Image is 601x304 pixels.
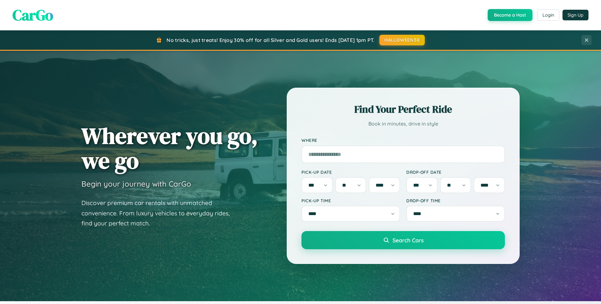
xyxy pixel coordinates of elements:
[81,198,238,229] p: Discover premium car rentals with unmatched convenience. From luxury vehicles to everyday rides, ...
[562,10,588,20] button: Sign Up
[393,237,424,244] span: Search Cars
[488,9,532,21] button: Become a Host
[301,169,400,175] label: Pick-up Date
[406,169,505,175] label: Drop-off Date
[301,198,400,203] label: Pick-up Time
[81,179,191,188] h3: Begin your journey with CarGo
[301,231,505,249] button: Search Cars
[13,5,53,25] span: CarGo
[301,102,505,116] h2: Find Your Perfect Ride
[379,35,425,45] button: HALLOWEEN30
[537,9,559,21] button: Login
[301,138,505,143] label: Where
[301,119,505,128] p: Book in minutes, drive in style
[81,123,258,173] h1: Wherever you go, we go
[167,37,374,43] span: No tricks, just treats! Enjoy 30% off for all Silver and Gold users! Ends [DATE] 1pm PT.
[406,198,505,203] label: Drop-off Time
